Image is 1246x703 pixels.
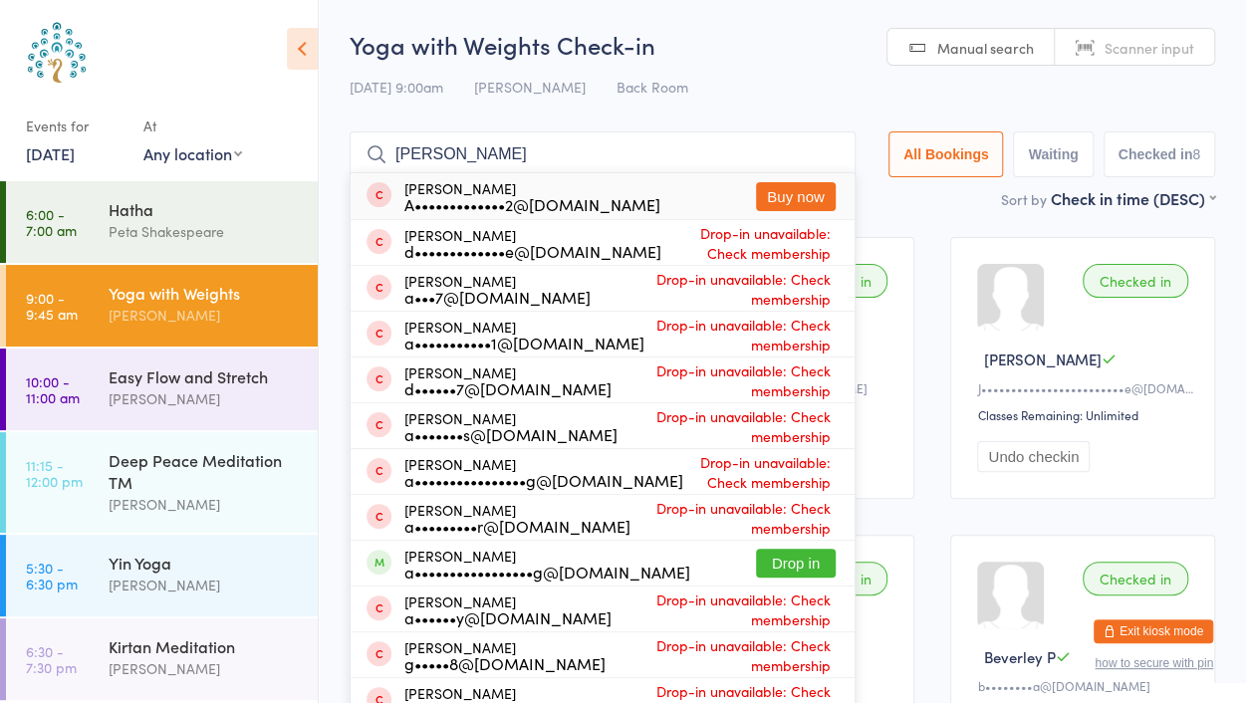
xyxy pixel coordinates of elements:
div: Yoga with Weights [109,282,301,304]
span: Drop-in unavailable: Check membership [606,630,836,680]
span: Manual search [937,38,1034,58]
button: how to secure with pin [1095,656,1213,670]
div: a•••••••s@[DOMAIN_NAME] [404,426,618,442]
span: [PERSON_NAME] [983,349,1101,369]
div: g•••••8@[DOMAIN_NAME] [404,655,606,671]
div: [PERSON_NAME] [109,387,301,410]
div: [PERSON_NAME] [404,410,618,442]
button: All Bookings [888,131,1004,177]
label: Sort by [1001,189,1047,209]
div: Checked in [1083,562,1188,595]
div: [PERSON_NAME] [109,304,301,327]
button: Drop in [756,549,836,578]
div: a•••••••••••1@[DOMAIN_NAME] [404,335,644,351]
button: Buy now [756,182,836,211]
span: Back Room [617,77,688,97]
span: Drop-in unavailable: Check membership [612,585,836,634]
div: [PERSON_NAME] [404,502,630,534]
span: Drop-in unavailable: Check membership [612,355,836,405]
div: [PERSON_NAME] [404,548,690,580]
div: 8 [1192,146,1200,162]
div: [PERSON_NAME] [404,227,661,259]
div: d••••••7@[DOMAIN_NAME] [404,380,612,396]
button: Exit kiosk mode [1094,619,1213,643]
div: At [143,110,242,142]
button: Undo checkin [977,441,1090,472]
div: b••••••••a@[DOMAIN_NAME] [977,677,1194,694]
div: Peta Shakespeare [109,220,301,243]
time: 6:30 - 7:30 pm [26,643,77,675]
div: a•••7@[DOMAIN_NAME] [404,289,591,305]
div: Check in time (DESC) [1051,187,1215,209]
div: a••••••y@[DOMAIN_NAME] [404,609,612,625]
div: [PERSON_NAME] [404,273,591,305]
div: A•••••••••••••2@[DOMAIN_NAME] [404,196,660,212]
span: Drop-in unavailable: Check membership [618,401,836,451]
div: Checked in [1083,264,1188,298]
div: [PERSON_NAME] [404,456,683,488]
div: [PERSON_NAME] [404,639,606,671]
button: Checked in8 [1104,131,1216,177]
div: Kirtan Meditation [109,635,301,657]
div: a•••••••••r@[DOMAIN_NAME] [404,518,630,534]
span: Drop-in unavailable: Check membership [644,310,836,359]
div: a••••••••••••••••g@[DOMAIN_NAME] [404,472,683,488]
a: 9:00 -9:45 amYoga with Weights[PERSON_NAME] [6,265,318,347]
a: 10:00 -11:00 amEasy Flow and Stretch[PERSON_NAME] [6,349,318,430]
div: [PERSON_NAME] [109,574,301,596]
span: [PERSON_NAME] [474,77,586,97]
div: Yin Yoga [109,552,301,574]
a: 6:30 -7:30 pmKirtan Meditation[PERSON_NAME] [6,618,318,700]
span: Drop-in unavailable: Check membership [591,264,836,314]
time: 10:00 - 11:00 am [26,373,80,405]
span: Scanner input [1105,38,1194,58]
div: [PERSON_NAME] [404,180,660,212]
div: [PERSON_NAME] [109,493,301,516]
a: 11:15 -12:00 pmDeep Peace Meditation TM[PERSON_NAME] [6,432,318,533]
div: [PERSON_NAME] [404,319,644,351]
span: Drop-in unavailable: Check membership [630,493,836,543]
div: [PERSON_NAME] [404,593,612,625]
div: [PERSON_NAME] [109,657,301,680]
div: Classes Remaining: Unlimited [977,406,1194,423]
span: Beverley P [983,646,1055,667]
div: [PERSON_NAME] [404,364,612,396]
a: [DATE] [26,142,75,164]
div: Deep Peace Meditation TM [109,449,301,493]
div: Any location [143,142,242,164]
button: Waiting [1013,131,1093,177]
div: J••••••••••••••••••••••••e@[DOMAIN_NAME] [977,379,1194,396]
time: 11:15 - 12:00 pm [26,457,83,489]
input: Search [350,131,856,177]
span: Drop-in unavailable: Check membership [683,447,836,497]
div: Easy Flow and Stretch [109,365,301,387]
div: Events for [26,110,124,142]
span: Drop-in unavailable: Check membership [661,218,836,268]
div: a•••••••••••••••••g@[DOMAIN_NAME] [404,564,690,580]
span: [DATE] 9:00am [350,77,443,97]
time: 6:00 - 7:00 am [26,206,77,238]
div: Hatha [109,198,301,220]
a: 5:30 -6:30 pmYin Yoga[PERSON_NAME] [6,535,318,616]
a: 6:00 -7:00 amHathaPeta Shakespeare [6,181,318,263]
h2: Yoga with Weights Check-in [350,28,1215,61]
img: Australian School of Meditation & Yoga [20,15,95,90]
time: 9:00 - 9:45 am [26,290,78,322]
time: 5:30 - 6:30 pm [26,560,78,591]
div: d•••••••••••••e@[DOMAIN_NAME] [404,243,661,259]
